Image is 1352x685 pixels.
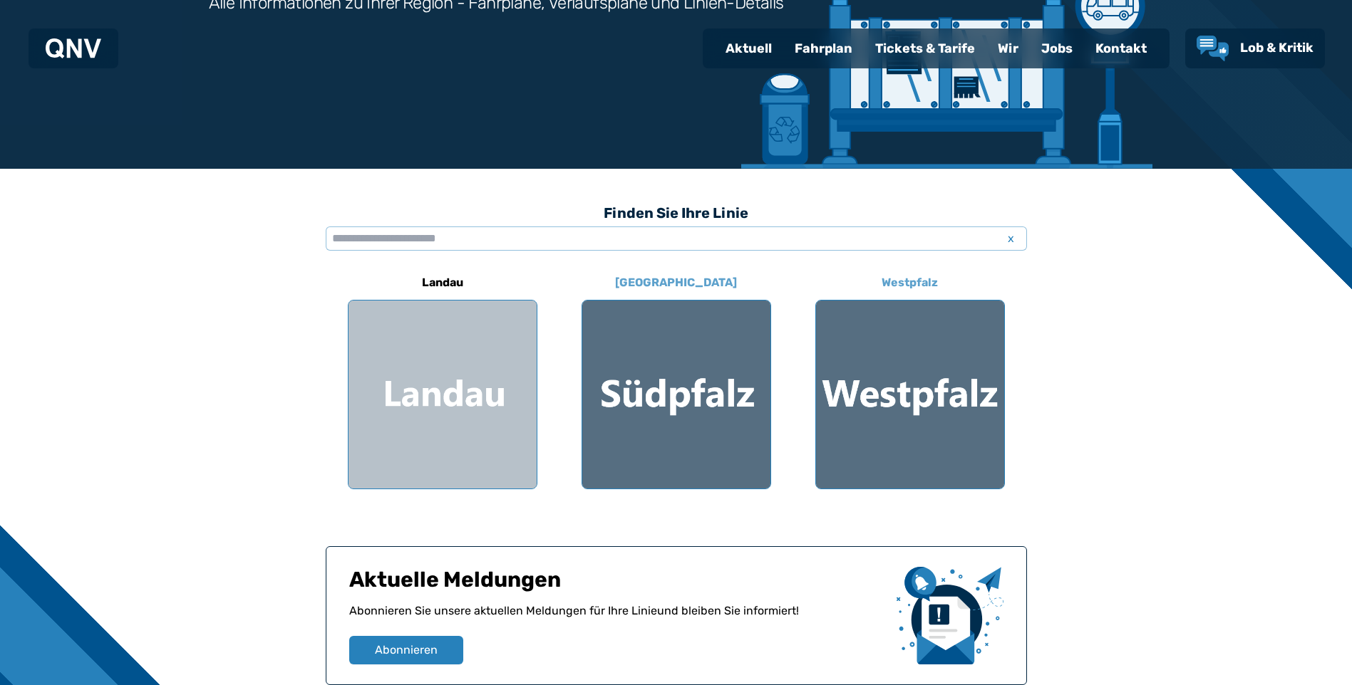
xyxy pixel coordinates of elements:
[1084,30,1158,67] a: Kontakt
[1030,30,1084,67] a: Jobs
[1240,40,1314,56] span: Lob & Kritik
[1001,230,1021,247] span: x
[714,30,783,67] a: Aktuell
[864,30,986,67] a: Tickets & Tarife
[815,266,1005,489] a: Westpfalz Region Westpfalz
[783,30,864,67] a: Fahrplan
[349,567,885,602] h1: Aktuelle Meldungen
[876,271,944,294] h6: Westpfalz
[1197,36,1314,61] a: Lob & Kritik
[375,642,438,659] span: Abonnieren
[349,636,463,664] button: Abonnieren
[582,266,771,489] a: [GEOGRAPHIC_DATA] Region Südpfalz
[609,271,743,294] h6: [GEOGRAPHIC_DATA]
[349,602,885,636] p: Abonnieren Sie unsere aktuellen Meldungen für Ihre Linie und bleiben Sie informiert!
[348,266,537,489] a: Landau Region Landau
[326,197,1027,229] h3: Finden Sie Ihre Linie
[897,567,1003,664] img: newsletter
[986,30,1030,67] a: Wir
[46,34,101,63] a: QNV Logo
[416,271,469,294] h6: Landau
[46,38,101,58] img: QNV Logo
